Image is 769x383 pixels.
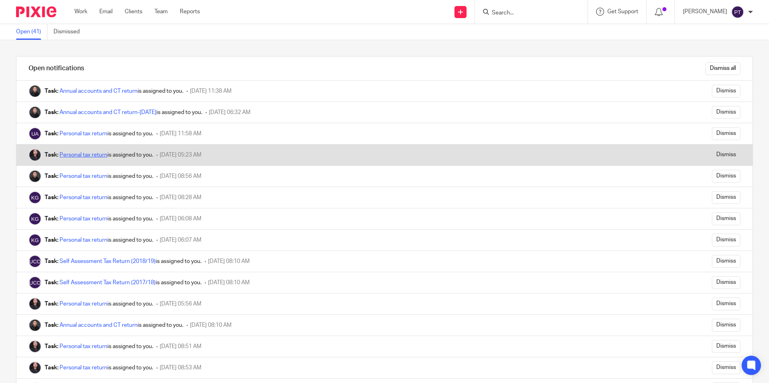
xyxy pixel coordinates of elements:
[208,259,250,264] span: [DATE] 08:10 AM
[190,88,232,94] span: [DATE] 11:38 AM
[45,173,58,179] b: Task:
[45,344,58,349] b: Task:
[45,342,153,350] div: is assigned to you.
[712,149,740,161] input: Dismiss
[99,8,113,16] a: Email
[45,257,202,265] div: is assigned to you.
[712,276,740,289] input: Dismiss
[712,297,740,310] input: Dismiss
[712,127,740,140] input: Dismiss
[45,279,202,287] div: is assigned to you.
[60,344,107,349] a: Personal tax return
[29,276,41,289] img: UKPA Client Onboarding
[712,106,740,119] input: Dismiss
[125,8,142,16] a: Clients
[29,64,84,73] h1: Open notifications
[712,170,740,183] input: Dismiss
[29,127,41,140] img: UKPA Accounts
[160,173,202,179] span: [DATE] 08:56 AM
[45,216,58,222] b: Task:
[29,319,41,332] img: Raman Bogati
[45,215,153,223] div: is assigned to you.
[29,297,41,310] img: Christina Maharjan
[712,361,740,374] input: Dismiss
[60,88,138,94] a: Annual accounts and CT return
[683,8,727,16] p: [PERSON_NAME]
[712,340,740,353] input: Dismiss
[45,259,58,264] b: Task:
[45,152,58,158] b: Task:
[45,108,202,116] div: is assigned to you.
[45,151,153,159] div: is assigned to you.
[45,236,153,244] div: is assigned to you.
[45,87,183,95] div: is assigned to you.
[712,255,740,268] input: Dismiss
[160,301,202,307] span: [DATE] 05:56 AM
[45,194,153,202] div: is assigned to you.
[60,173,107,179] a: Personal tax return
[29,191,41,204] img: Keshav Gautam
[29,149,41,161] img: Christina Maharjan
[60,280,156,285] a: Self Assessment Tax Return (2017/18)
[45,301,58,307] b: Task:
[45,130,153,138] div: is assigned to you.
[607,9,638,14] span: Get Support
[29,212,41,225] img: Keshav Gautam
[45,172,153,180] div: is assigned to you.
[45,280,58,285] b: Task:
[160,152,202,158] span: [DATE] 05:23 AM
[60,259,156,264] a: Self Assessment Tax Return (2018/19)
[160,237,202,243] span: [DATE] 06:07 AM
[60,152,107,158] a: Personal tax return
[60,110,156,115] a: Annual accounts and CT return-[DATE]
[160,365,202,371] span: [DATE] 08:53 AM
[712,212,740,225] input: Dismiss
[16,24,47,40] a: Open (41)
[53,24,86,40] a: Dismissed
[29,170,41,183] img: Raman Bogati
[208,280,250,285] span: [DATE] 08:10 AM
[180,8,200,16] a: Reports
[29,234,41,247] img: Keshav Gautam
[60,195,107,200] a: Personal tax return
[712,85,740,98] input: Dismiss
[45,321,183,329] div: is assigned to you.
[712,191,740,204] input: Dismiss
[74,8,87,16] a: Work
[45,300,153,308] div: is assigned to you.
[29,340,41,353] img: Christina Maharjan
[45,365,58,371] b: Task:
[160,195,202,200] span: [DATE] 08:28 AM
[60,237,107,243] a: Personal tax return
[45,131,58,136] b: Task:
[29,106,41,119] img: Raman Bogati
[45,110,58,115] b: Task:
[60,365,107,371] a: Personal tax return
[45,364,153,372] div: is assigned to you.
[154,8,168,16] a: Team
[45,195,58,200] b: Task:
[160,216,202,222] span: [DATE] 06:08 AM
[60,301,107,307] a: Personal tax return
[45,237,58,243] b: Task:
[45,88,58,94] b: Task:
[209,110,251,115] span: [DATE] 06:32 AM
[190,322,232,328] span: [DATE] 08:10 AM
[160,344,202,349] span: [DATE] 08:51 AM
[29,85,41,98] img: Raman Bogati
[705,62,740,75] input: Dismiss all
[16,6,56,17] img: Pixie
[60,131,107,136] a: Personal tax return
[712,234,740,247] input: Dismiss
[45,322,58,328] b: Task:
[731,6,744,18] img: svg%3E
[60,322,138,328] a: Annual accounts and CT return
[712,319,740,332] input: Dismiss
[160,131,202,136] span: [DATE] 11:58 AM
[491,10,563,17] input: Search
[60,216,107,222] a: Personal tax return
[29,255,41,268] img: UKPA Client Onboarding
[29,361,41,374] img: Christina Maharjan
